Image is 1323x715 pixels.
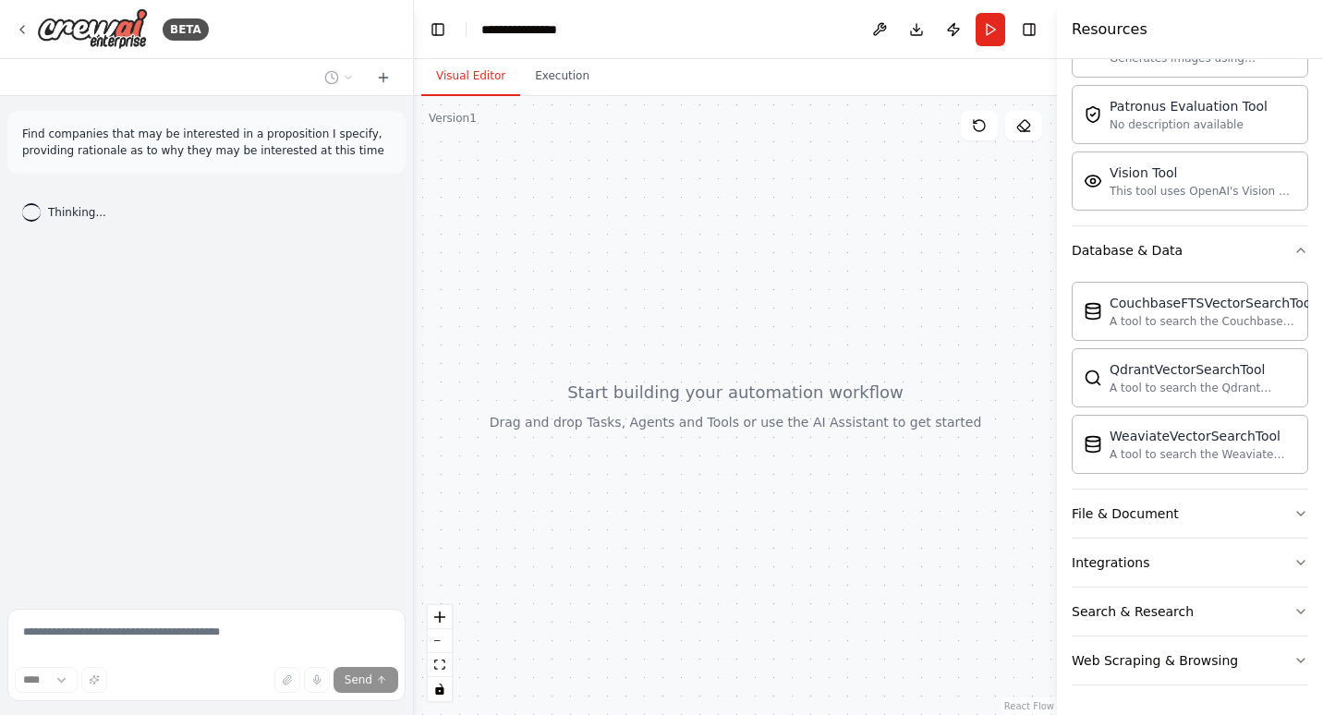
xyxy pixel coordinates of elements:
img: WeaviateVectorSearchTool [1084,435,1102,454]
div: CouchbaseFTSVectorSearchTool [1110,294,1315,312]
nav: breadcrumb [481,20,574,39]
div: Search & Research [1072,602,1194,621]
div: Version 1 [429,111,477,126]
button: File & Document [1072,490,1308,538]
button: Switch to previous chat [317,67,361,89]
div: React Flow controls [428,605,452,701]
img: VisionTool [1084,172,1102,190]
p: Find companies that may be interested in a proposition I specify, providing rationale as to why t... [22,126,391,159]
button: Upload files [274,667,300,693]
img: QdrantVectorSearchTool [1084,369,1102,387]
div: Integrations [1072,553,1149,572]
div: Vision Tool [1110,164,1296,182]
button: Execution [520,57,604,96]
button: toggle interactivity [428,677,452,701]
img: Logo [37,8,148,50]
div: File & Document [1072,504,1179,523]
div: A tool to search the Couchbase database for relevant information on internal documents. [1110,314,1315,329]
button: Search & Research [1072,588,1308,636]
div: WeaviateVectorSearchTool [1110,427,1296,445]
div: QdrantVectorSearchTool [1110,360,1296,379]
button: fit view [428,653,452,677]
div: Web Scraping & Browsing [1072,651,1238,670]
h4: Resources [1072,18,1147,41]
span: Send [345,673,372,687]
button: Send [334,667,398,693]
button: zoom out [428,629,452,653]
div: This tool uses OpenAI's Vision API to describe the contents of an image. [1110,184,1296,199]
button: Integrations [1072,539,1308,587]
div: A tool to search the Weaviate database for relevant information on internal documents. [1110,447,1296,462]
div: A tool to search the Qdrant database for relevant information on internal documents. [1110,381,1296,395]
button: Improve this prompt [81,667,107,693]
a: React Flow attribution [1004,701,1054,711]
button: Web Scraping & Browsing [1072,636,1308,685]
button: Visual Editor [421,57,520,96]
div: Database & Data [1072,274,1308,489]
button: Hide left sidebar [425,17,451,42]
button: Click to speak your automation idea [304,667,330,693]
button: Database & Data [1072,226,1308,274]
button: zoom in [428,605,452,629]
span: Thinking... [48,205,106,220]
div: Patronus Evaluation Tool [1110,97,1268,115]
button: Hide right sidebar [1016,17,1042,42]
div: Database & Data [1072,241,1183,260]
img: CouchbaseFTSVectorSearchTool [1084,302,1102,321]
div: No description available [1110,117,1268,132]
div: BETA [163,18,209,41]
img: PatronusEvalTool [1084,105,1102,124]
button: Start a new chat [369,67,398,89]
